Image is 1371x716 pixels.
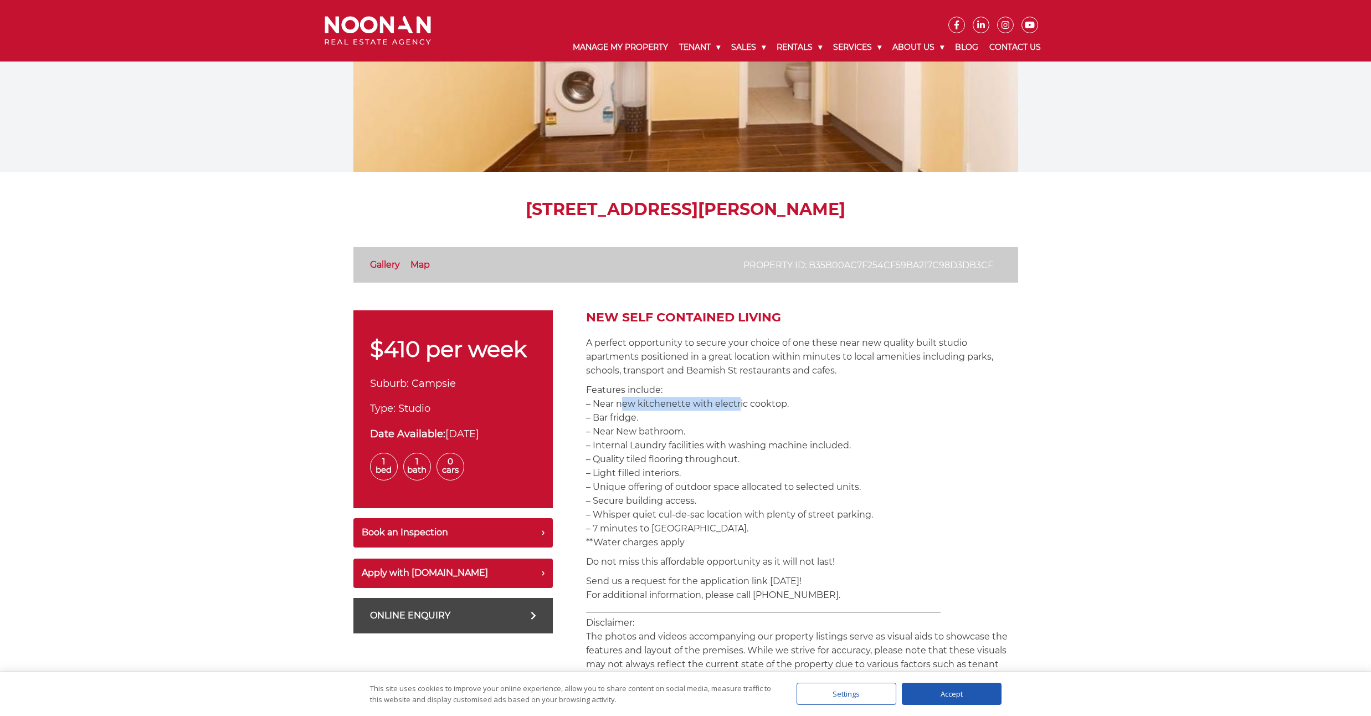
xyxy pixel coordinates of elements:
[370,259,400,270] a: Gallery
[353,200,1018,219] h1: [STREET_ADDRESS][PERSON_NAME]
[370,402,396,415] span: Type:
[887,33,949,62] a: About Us
[353,598,553,633] a: Online Enquiry
[567,33,674,62] a: Manage My Property
[771,33,828,62] a: Rentals
[586,310,1018,325] h2: NEW SELF CONTAINED LIVING
[828,33,887,62] a: Services
[370,377,409,390] span: Suburb:
[398,402,430,415] span: Studio
[353,559,553,588] button: Apply with [DOMAIN_NAME]
[403,453,431,480] span: 1 Bath
[726,33,771,62] a: Sales
[370,428,445,440] strong: Date Available:
[412,377,456,390] span: Campsie
[370,683,774,705] div: This site uses cookies to improve your online experience, allow you to share content on social me...
[437,453,464,480] span: 0 Cars
[674,33,726,62] a: Tenant
[586,555,1018,569] p: Do not miss this affordable opportunity as it will not last!
[325,16,431,45] img: Noonan Real Estate Agency
[984,33,1046,62] a: Contact Us
[370,338,536,360] p: $410 per week
[586,574,1018,685] p: Send us a request for the application link [DATE]! For additional information, please call [PHONE...
[586,336,1018,377] p: A perfect opportunity to secure your choice of one these near new quality built studio apartments...
[743,258,993,272] p: Property ID: b35b00ac7f254cf59ba217c98d3db3cf
[902,683,1002,705] div: Accept
[797,683,896,705] div: Settings
[949,33,984,62] a: Blog
[586,383,1018,549] p: Features include: – Near new kitchenette with electric cooktop. – Bar fridge. – Near New bathroom...
[353,518,553,548] button: Book an Inspection
[370,453,398,480] span: 1 Bed
[410,259,430,270] a: Map
[370,427,536,442] div: [DATE]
